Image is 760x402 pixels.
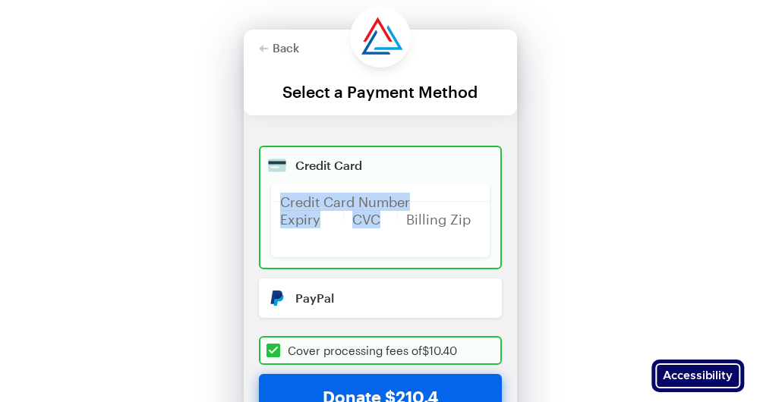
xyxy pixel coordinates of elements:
[259,42,299,54] button: Back
[257,83,503,100] div: Select a Payment Method
[663,370,733,382] span: Accessibility
[651,360,744,392] div: Accessibility Menu
[295,159,490,171] div: Credit Card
